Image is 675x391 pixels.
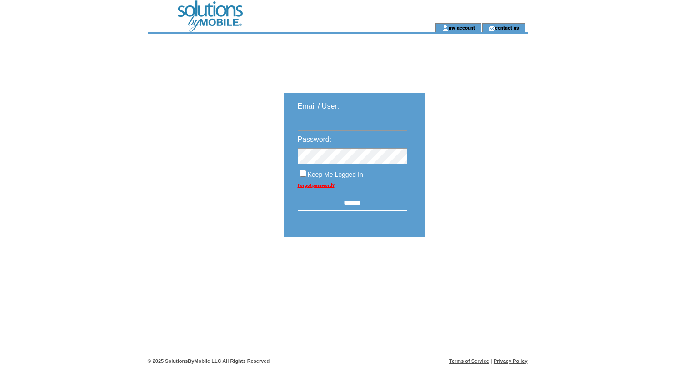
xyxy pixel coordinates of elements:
[449,25,475,30] a: my account
[442,25,449,32] img: account_icon.gif
[148,358,270,364] span: © 2025 SolutionsByMobile LLC All Rights Reserved
[495,25,519,30] a: contact us
[298,183,335,188] a: Forgot password?
[308,171,363,178] span: Keep Me Logged In
[298,135,332,143] span: Password:
[490,358,492,364] span: |
[451,260,497,271] img: transparent.png
[298,102,340,110] span: Email / User:
[494,358,528,364] a: Privacy Policy
[488,25,495,32] img: contact_us_icon.gif
[449,358,489,364] a: Terms of Service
